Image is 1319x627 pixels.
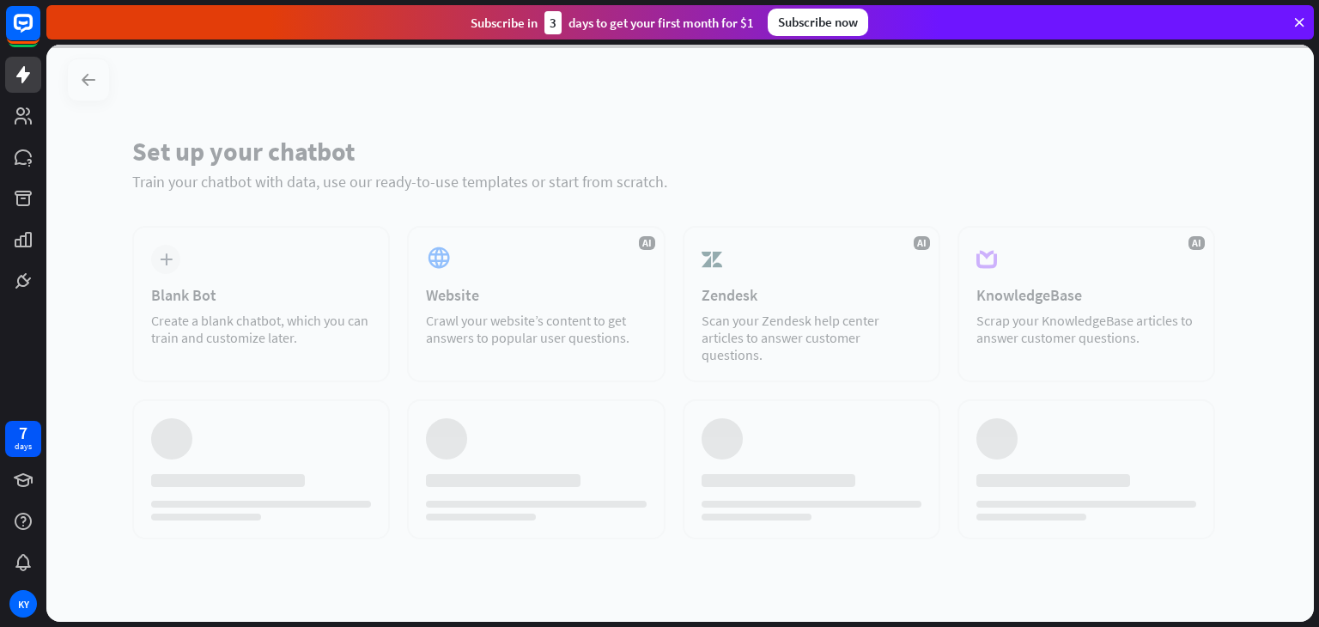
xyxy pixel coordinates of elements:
[5,421,41,457] a: 7 days
[471,11,754,34] div: Subscribe in days to get your first month for $1
[768,9,868,36] div: Subscribe now
[19,425,27,441] div: 7
[15,441,32,453] div: days
[544,11,562,34] div: 3
[9,590,37,618] div: KY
